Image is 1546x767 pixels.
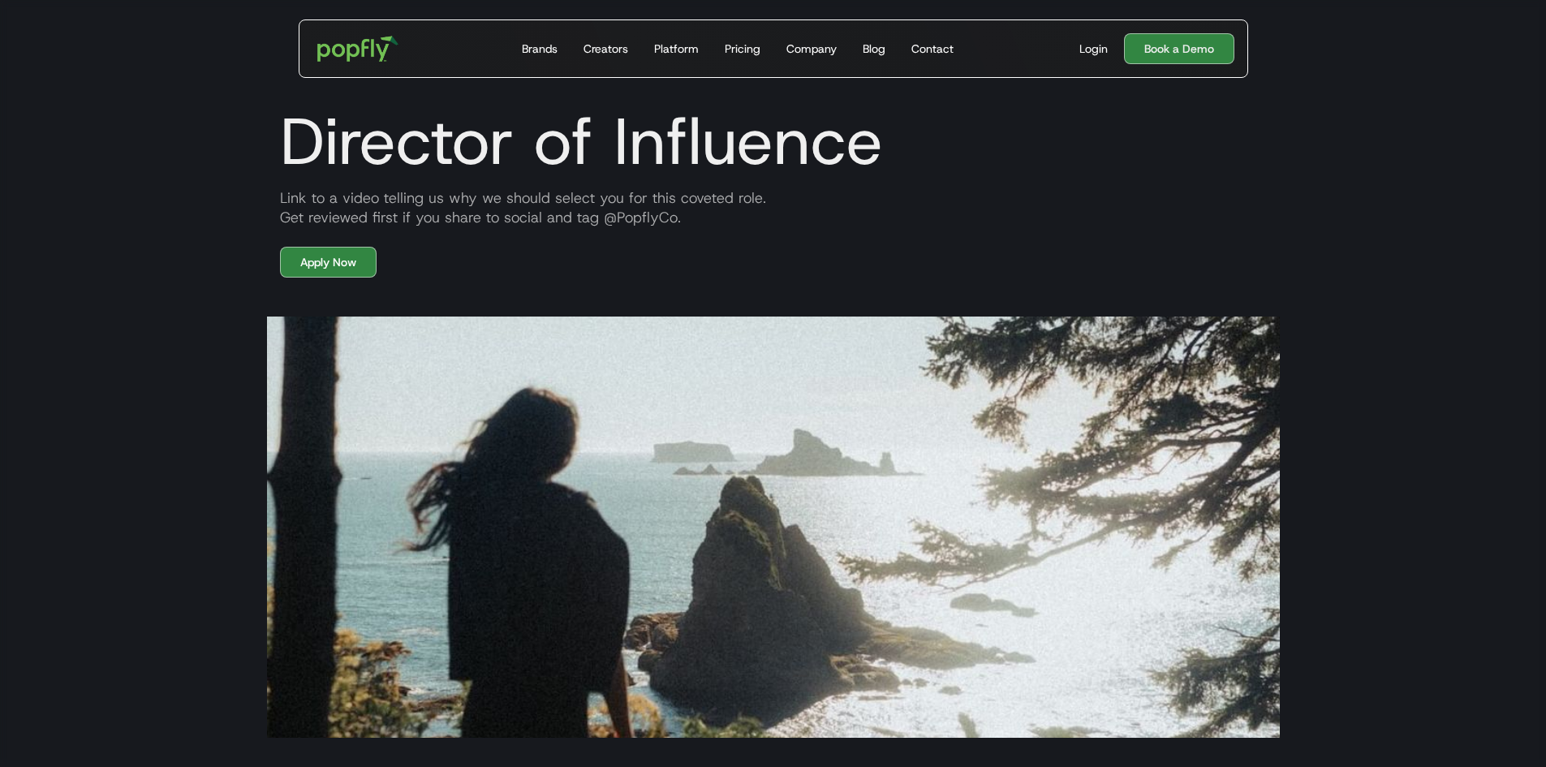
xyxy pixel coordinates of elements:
div: Pricing [725,41,760,57]
div: Contact [911,41,954,57]
a: Brands [515,20,564,77]
div: Brands [522,41,558,57]
div: Link to a video telling us why we should select you for this coveted role. Get reviewed first if ... [267,188,1280,227]
a: Login [1073,41,1114,57]
div: Blog [863,41,885,57]
div: Creators [584,41,628,57]
a: home [306,24,411,73]
a: Apply Now [280,247,377,278]
a: Platform [648,20,705,77]
div: Company [786,41,837,57]
div: Login [1079,41,1108,57]
a: Pricing [718,20,767,77]
div: Platform [654,41,699,57]
a: Company [780,20,843,77]
a: Contact [905,20,960,77]
a: Book a Demo [1124,33,1234,64]
a: Creators [577,20,635,77]
h1: Director of Influence [267,102,1280,180]
a: Blog [856,20,892,77]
